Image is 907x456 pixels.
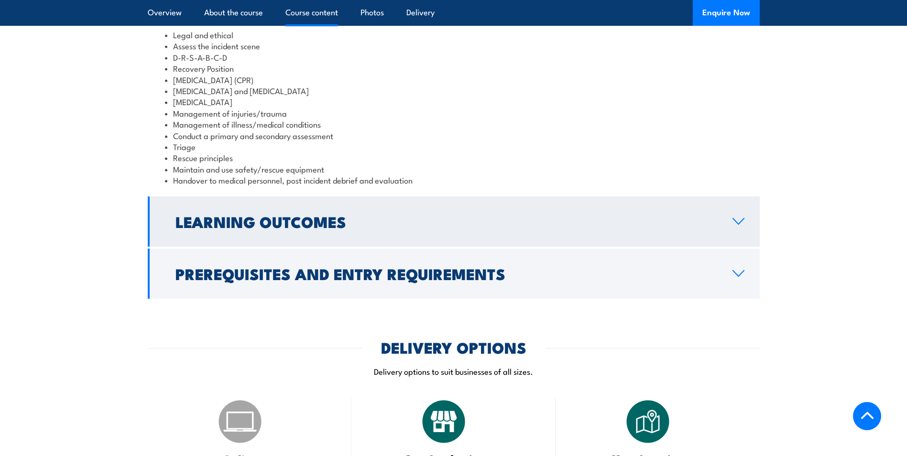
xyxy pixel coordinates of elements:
[148,196,760,247] a: Learning Outcomes
[165,63,743,74] li: Recovery Position
[165,141,743,152] li: Triage
[175,215,717,228] h2: Learning Outcomes
[165,152,743,163] li: Rescue principles
[165,29,743,40] li: Legal and ethical
[165,174,743,185] li: Handover to medical personnel, post incident debrief and evaluation
[165,40,743,51] li: Assess the incident scene
[165,119,743,130] li: Management of illness/medical conditions
[165,130,743,141] li: Conduct a primary and secondary assessment
[165,85,743,96] li: [MEDICAL_DATA] and [MEDICAL_DATA]
[165,96,743,107] li: [MEDICAL_DATA]
[165,52,743,63] li: D-R-S-A-B-C-D
[148,249,760,299] a: Prerequisites and Entry Requirements
[165,163,743,174] li: Maintain and use safety/rescue equipment
[148,366,760,377] p: Delivery options to suit businesses of all sizes.
[165,74,743,85] li: [MEDICAL_DATA] (CPR)
[165,108,743,119] li: Management of injuries/trauma
[381,340,526,354] h2: DELIVERY OPTIONS
[175,267,717,280] h2: Prerequisites and Entry Requirements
